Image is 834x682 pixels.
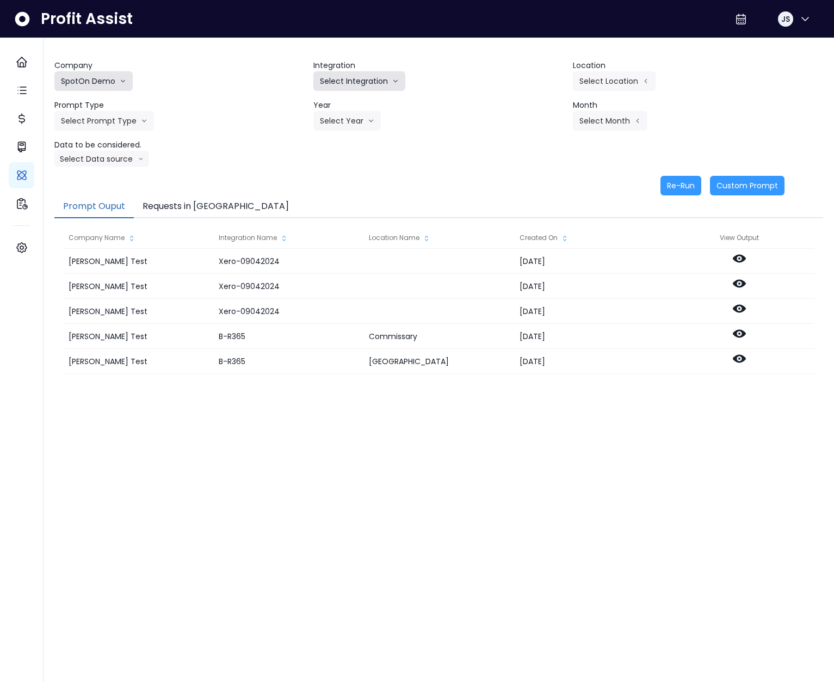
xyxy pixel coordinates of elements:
svg: arrow down line [138,153,144,164]
div: Location Name [363,227,513,249]
button: Select Prompt Typearrow down line [54,111,154,131]
div: View Output [664,227,814,249]
div: [PERSON_NAME] Test [63,349,213,374]
div: [PERSON_NAME] Test [63,274,213,299]
svg: sort [127,234,136,243]
button: Select Montharrow left line [573,111,647,131]
div: Xero-09042024 [213,299,363,324]
button: Select Data sourcearrow down line [54,151,149,167]
button: Re-Run [660,176,701,195]
div: [DATE] [514,249,664,274]
header: Company [54,60,305,71]
svg: sort [280,234,288,243]
header: Data to be considered. [54,139,305,151]
button: Select Integrationarrow down line [313,71,405,91]
svg: arrow left line [634,115,641,126]
div: [PERSON_NAME] Test [63,324,213,349]
div: B-R365 [213,324,363,349]
span: Profit Assist [41,9,133,29]
div: B-R365 [213,349,363,374]
div: Created On [514,227,664,249]
button: SpotOn Demoarrow down line [54,71,133,91]
header: Year [313,100,564,111]
div: Company Name [63,227,213,249]
header: Integration [313,60,564,71]
svg: arrow down line [141,115,147,126]
div: [DATE] [514,349,664,374]
svg: arrow down line [368,115,374,126]
div: [DATE] [514,299,664,324]
svg: sort [560,234,569,243]
div: Xero-09042024 [213,274,363,299]
div: Commissary [363,324,513,349]
svg: arrow left line [643,76,649,87]
button: Select Yeararrow down line [313,111,381,131]
button: Requests in [GEOGRAPHIC_DATA] [134,195,298,218]
button: Prompt Ouput [54,195,134,218]
header: Location [573,60,823,71]
div: [GEOGRAPHIC_DATA] [363,349,513,374]
header: Prompt Type [54,100,305,111]
button: Select Locationarrow left line [573,71,656,91]
svg: arrow down line [392,76,399,87]
div: [PERSON_NAME] Test [63,249,213,274]
div: [DATE] [514,274,664,299]
svg: sort [422,234,431,243]
div: [DATE] [514,324,664,349]
div: [PERSON_NAME] Test [63,299,213,324]
span: JS [781,14,790,24]
svg: arrow down line [120,76,126,87]
div: Xero-09042024 [213,249,363,274]
button: Custom Prompt [710,176,784,195]
header: Month [573,100,823,111]
div: Integration Name [213,227,363,249]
